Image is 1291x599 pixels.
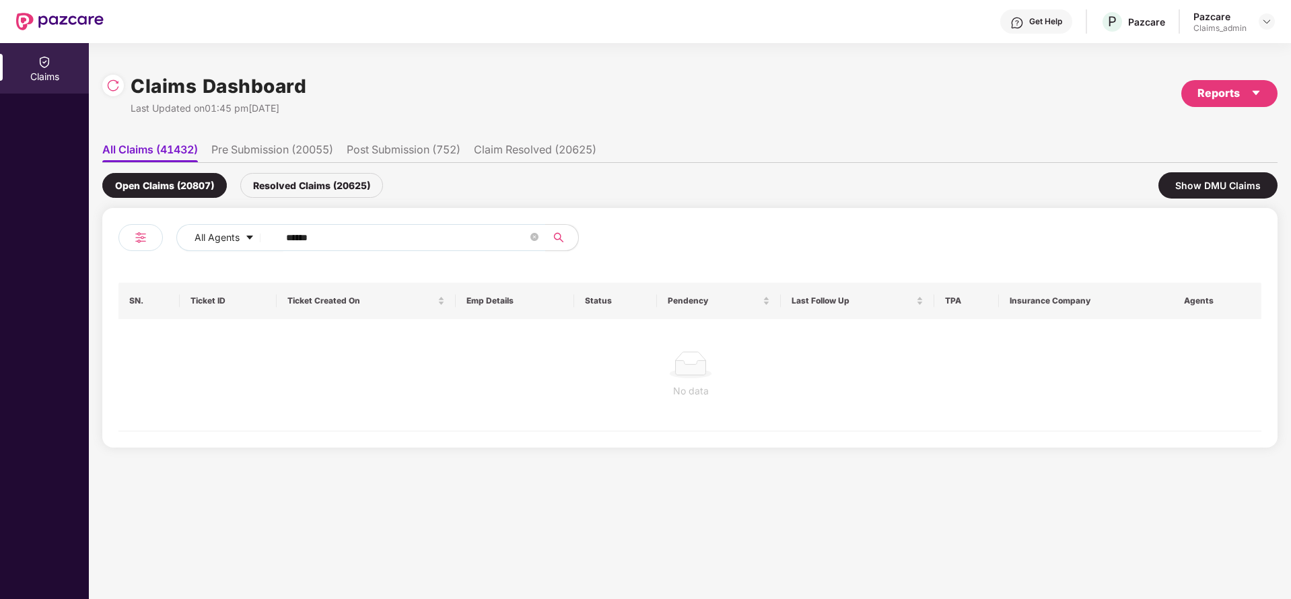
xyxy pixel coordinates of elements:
[1173,283,1261,319] th: Agents
[133,230,149,246] img: svg+xml;base64,PHN2ZyB4bWxucz0iaHR0cDovL3d3dy53My5vcmcvMjAwMC9zdmciIHdpZHRoPSIyNCIgaGVpZ2h0PSIyNC...
[657,283,781,319] th: Pendency
[102,173,227,198] div: Open Claims (20807)
[1108,13,1117,30] span: P
[668,295,760,306] span: Pendency
[176,224,283,251] button: All Agentscaret-down
[195,230,240,245] span: All Agents
[102,143,198,162] li: All Claims (41432)
[1128,15,1165,28] div: Pazcare
[792,295,913,306] span: Last Follow Up
[131,101,306,116] div: Last Updated on 01:45 pm[DATE]
[545,224,579,251] button: search
[530,233,538,241] span: close-circle
[1193,10,1247,23] div: Pazcare
[530,232,538,244] span: close-circle
[245,233,254,244] span: caret-down
[131,71,306,101] h1: Claims Dashboard
[1197,85,1261,102] div: Reports
[347,143,460,162] li: Post Submission (752)
[1029,16,1062,27] div: Get Help
[16,13,104,30] img: New Pazcare Logo
[1193,23,1247,34] div: Claims_admin
[106,79,120,92] img: svg+xml;base64,PHN2ZyBpZD0iUmVsb2FkLTMyeDMyIiB4bWxucz0iaHR0cDovL3d3dy53My5vcmcvMjAwMC9zdmciIHdpZH...
[287,295,435,306] span: Ticket Created On
[474,143,596,162] li: Claim Resolved (20625)
[781,283,934,319] th: Last Follow Up
[118,283,180,319] th: SN.
[1158,172,1278,199] div: Show DMU Claims
[1251,87,1261,98] span: caret-down
[934,283,999,319] th: TPA
[38,55,51,69] img: svg+xml;base64,PHN2ZyBpZD0iQ2xhaW0iIHhtbG5zPSJodHRwOi8vd3d3LnczLm9yZy8yMDAwL3N2ZyIgd2lkdGg9IjIwIi...
[211,143,333,162] li: Pre Submission (20055)
[277,283,456,319] th: Ticket Created On
[545,232,571,243] span: search
[129,384,1252,398] div: No data
[456,283,573,319] th: Emp Details
[999,283,1175,319] th: Insurance Company
[1261,16,1272,27] img: svg+xml;base64,PHN2ZyBpZD0iRHJvcGRvd24tMzJ4MzIiIHhtbG5zPSJodHRwOi8vd3d3LnczLm9yZy8yMDAwL3N2ZyIgd2...
[240,173,383,198] div: Resolved Claims (20625)
[180,283,277,319] th: Ticket ID
[1010,16,1024,30] img: svg+xml;base64,PHN2ZyBpZD0iSGVscC0zMngzMiIgeG1sbnM9Imh0dHA6Ly93d3cudzMub3JnLzIwMDAvc3ZnIiB3aWR0aD...
[574,283,658,319] th: Status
